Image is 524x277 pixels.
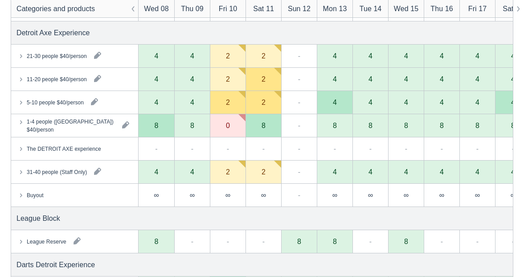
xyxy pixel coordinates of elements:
div: 8 [440,122,444,129]
div: 2 [262,75,266,83]
div: 4 [440,52,444,59]
div: 4 [155,168,159,175]
div: - [512,236,514,247]
div: - [512,143,514,154]
div: 4 [440,75,444,83]
div: 4 [190,99,194,106]
div: 4 [404,99,408,106]
div: 4 [440,168,444,175]
div: 8 [475,122,479,129]
div: Darts Detroit Experience [16,259,95,270]
div: 2 [262,168,266,175]
div: 4 [404,75,408,83]
div: 4 [155,75,159,83]
div: Tue 14 [360,4,382,14]
div: Thu 16 [430,4,453,14]
div: - [298,166,300,177]
div: 4 [333,75,337,83]
div: ∞ [225,191,230,198]
div: - [405,143,407,154]
div: 4 [190,75,194,83]
div: 4 [155,52,159,59]
div: Buyout [27,191,44,199]
div: - [298,120,300,131]
div: Thu 09 [181,4,203,14]
div: - [298,97,300,107]
div: - [476,143,479,154]
div: 4 [368,52,373,59]
div: ∞ [368,191,373,198]
div: Sat 11 [253,4,274,14]
div: 8 [368,122,373,129]
div: The DETROIT AXE experience [27,145,101,153]
div: - [262,236,265,247]
div: - [298,74,300,84]
div: - [476,236,479,247]
div: League Reserve [27,237,66,245]
div: 4 [368,168,373,175]
div: League Block [16,213,60,223]
div: 4 [511,52,515,59]
div: 4 [475,99,479,106]
div: - [298,143,300,154]
div: 2 [226,168,230,175]
div: 1-4 people ([GEOGRAPHIC_DATA]) $40/person [27,117,115,133]
div: - [191,236,193,247]
div: - [262,143,265,154]
div: 4 [190,52,194,59]
div: - [298,190,300,200]
div: 2 [226,75,230,83]
div: - [227,143,229,154]
div: 4 [475,75,479,83]
div: Sat 18 [503,4,524,14]
div: ∞ [439,191,444,198]
div: ∞ [332,191,337,198]
div: 8 [262,122,266,129]
div: ∞ [511,191,516,198]
div: - [441,236,443,247]
div: 4 [155,99,159,106]
div: - [441,143,443,154]
div: ∞ [475,191,480,198]
div: Fri 17 [468,4,487,14]
div: 5-10 people $40/person [27,98,84,106]
div: - [191,143,193,154]
div: Sun 12 [288,4,311,14]
div: 4 [368,99,373,106]
div: 4 [333,52,337,59]
div: 4 [475,52,479,59]
div: - [227,236,229,247]
div: ∞ [190,191,195,198]
div: 2 [262,99,266,106]
div: ∞ [154,191,159,198]
div: 8 [404,238,408,245]
div: 31-40 people (Staff Only) [27,168,87,176]
div: 8 [511,122,515,129]
div: 4 [404,168,408,175]
div: ∞ [404,191,409,198]
div: 4 [333,168,337,175]
div: 4 [333,99,337,106]
div: - [369,236,372,247]
div: - [369,143,372,154]
div: 4 [404,52,408,59]
div: Fri 10 [219,4,237,14]
div: 2 [226,99,230,106]
div: Wed 15 [394,4,418,14]
div: 4 [511,99,515,106]
div: Categories and products [16,4,95,14]
div: 21-30 people $40/person [27,52,87,60]
div: ∞ [261,191,266,198]
div: 2 [226,52,230,59]
div: 8 [297,238,301,245]
div: 4 [368,75,373,83]
div: Wed 08 [144,4,168,14]
div: Mon 13 [323,4,347,14]
div: 8 [155,238,159,245]
div: Detroit Axe Experience [16,27,90,38]
div: 11-20 people $40/person [27,75,87,83]
div: 4 [475,168,479,175]
div: - [334,143,336,154]
div: 2 [262,52,266,59]
div: 4 [511,75,515,83]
